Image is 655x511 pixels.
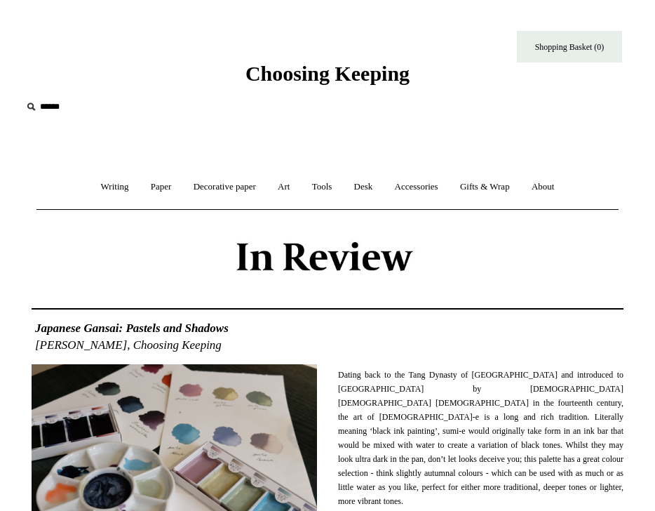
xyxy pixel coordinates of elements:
[450,168,520,206] a: Gifts & Wrap
[344,168,383,206] a: Desk
[21,220,634,298] img: pf-56a1cc1f--Choosing-Keeping-In-Review-Header09_1200x.jpg
[141,168,182,206] a: Paper
[522,168,565,206] a: About
[35,321,229,335] i: Japanese Gansai: Pastels and Shadows
[385,168,448,206] a: Accessories
[91,168,139,206] a: Writing
[245,62,410,85] span: Choosing Keeping
[338,368,623,508] span: Dating back to the Tang Dynasty of [GEOGRAPHIC_DATA] and introduced to [GEOGRAPHIC_DATA] by [DEMO...
[245,73,410,83] a: Choosing Keeping
[268,168,299,206] a: Art
[184,168,266,206] a: Decorative paper
[517,31,622,62] a: Shopping Basket (0)
[35,337,620,354] span: [PERSON_NAME], Choosing Keeping
[302,168,342,206] a: Tools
